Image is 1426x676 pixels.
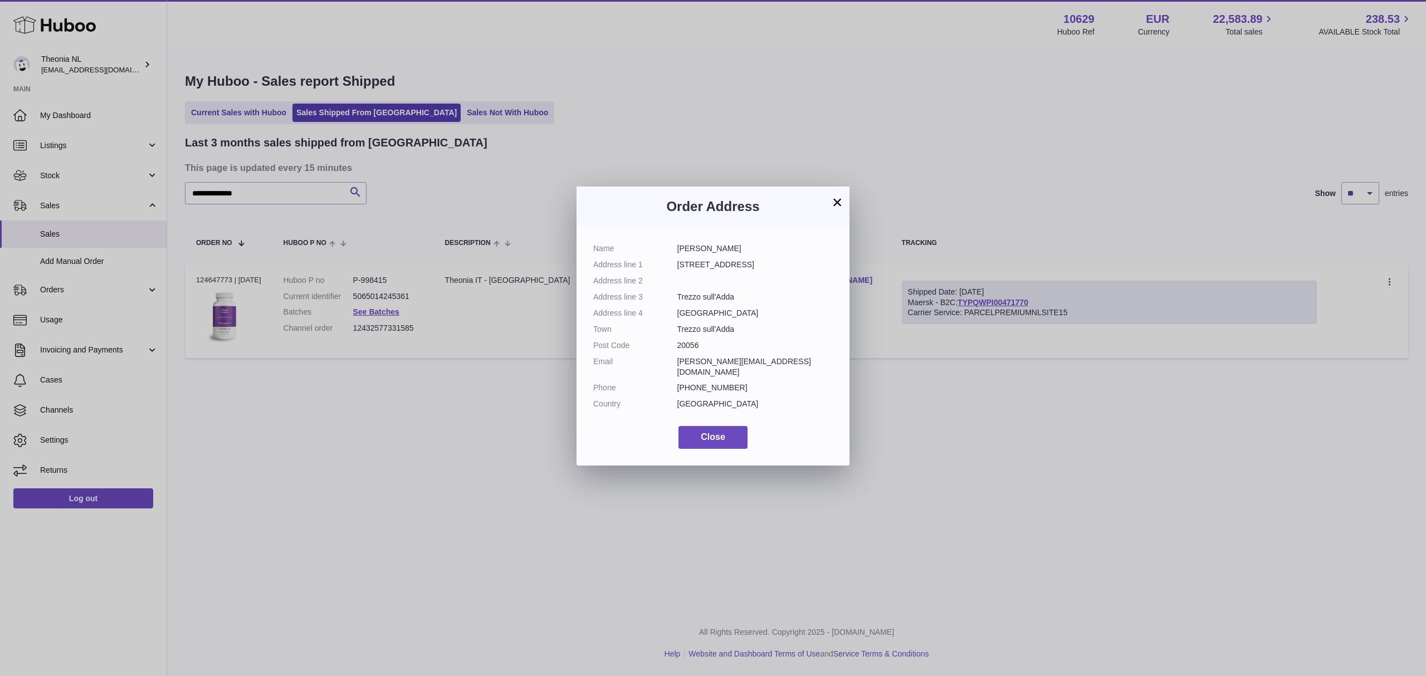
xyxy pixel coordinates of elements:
[677,399,833,409] dd: [GEOGRAPHIC_DATA]
[678,426,748,449] button: Close
[677,243,833,254] dd: [PERSON_NAME]
[677,340,833,351] dd: 20056
[677,292,833,302] dd: Trezzo sull'Adda
[677,259,833,270] dd: [STREET_ADDRESS]
[593,399,677,409] dt: Country
[593,324,677,335] dt: Town
[593,356,677,378] dt: Email
[677,308,833,319] dd: [GEOGRAPHIC_DATA]
[593,308,677,319] dt: Address line 4
[593,259,677,270] dt: Address line 1
[677,383,833,393] dd: [PHONE_NUMBER]
[677,324,833,335] dd: Trezzo sull'Adda
[593,340,677,351] dt: Post Code
[593,198,833,215] h3: Order Address
[593,243,677,254] dt: Name
[831,195,844,209] button: ×
[677,356,833,378] dd: [PERSON_NAME][EMAIL_ADDRESS][DOMAIN_NAME]
[593,276,677,286] dt: Address line 2
[593,383,677,393] dt: Phone
[593,292,677,302] dt: Address line 3
[701,432,725,442] span: Close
